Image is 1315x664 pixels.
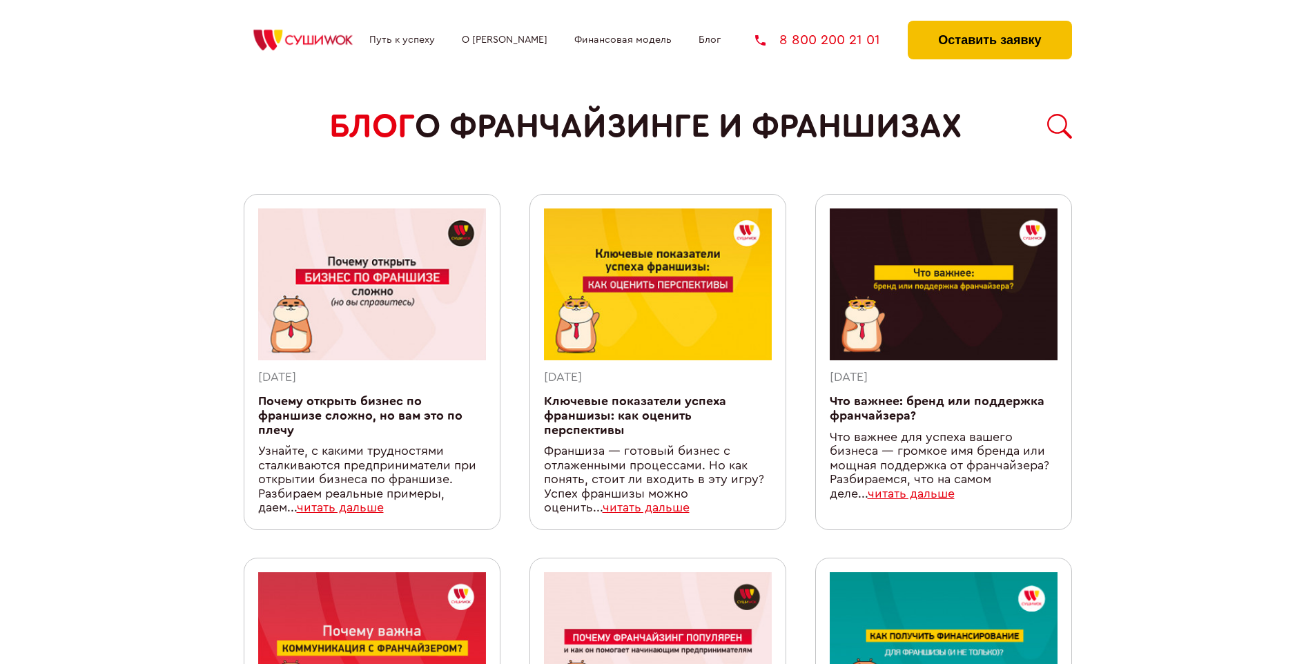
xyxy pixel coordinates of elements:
[603,502,690,514] a: читать дальше
[544,371,772,385] div: [DATE]
[329,108,415,146] span: БЛОГ
[369,35,435,46] a: Путь к успеху
[830,431,1058,502] div: Что важнее для успеха вашего бизнеса — громкое имя бренда или мощная поддержка от франчайзера? Ра...
[297,502,384,514] a: читать дальше
[868,488,955,500] a: читать дальше
[908,21,1071,59] button: Оставить заявку
[544,396,726,436] a: Ключевые показатели успеха франшизы: как оценить перспективы
[258,371,486,385] div: [DATE]
[544,445,772,516] div: Франшиза — готовый бизнес с отлаженными процессами. Но как понять, стоит ли входить в эту игру? У...
[779,33,880,47] span: 8 800 200 21 01
[574,35,672,46] a: Финансовая модель
[258,445,486,516] div: Узнайте, с какими трудностями сталкиваются предприниматели при открытии бизнеса по франшизе. Разб...
[258,396,462,436] a: Почему открыть бизнес по франшизе сложно, но вам это по плечу
[699,35,721,46] a: Блог
[755,33,880,47] a: 8 800 200 21 01
[462,35,547,46] a: О [PERSON_NAME]
[830,396,1044,422] a: Что важнее: бренд или поддержка франчайзера?
[830,371,1058,385] div: [DATE]
[415,108,962,146] span: о франчайзинге и франшизах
